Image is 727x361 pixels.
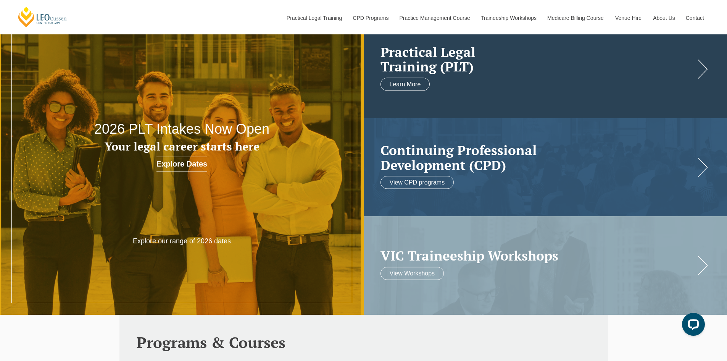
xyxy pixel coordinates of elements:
[380,176,454,189] a: View CPD programs
[380,78,430,91] a: Learn More
[475,2,542,34] a: Traineeship Workshops
[380,44,695,74] a: Practical LegalTraining (PLT)
[380,44,695,74] h2: Practical Legal Training (PLT)
[137,334,591,351] h2: Programs & Courses
[73,121,291,137] h2: 2026 PLT Intakes Now Open
[542,2,609,34] a: Medicare Billing Course
[73,140,291,153] h3: Your legal career starts here
[609,2,647,34] a: Venue Hire
[647,2,680,34] a: About Us
[109,237,255,246] p: Explore our range of 2026 dates
[380,248,695,263] a: VIC Traineeship Workshops
[380,267,444,280] a: View Workshops
[380,143,695,172] h2: Continuing Professional Development (CPD)
[380,143,695,172] a: Continuing ProfessionalDevelopment (CPD)
[676,310,708,342] iframe: LiveChat chat widget
[281,2,347,34] a: Practical Legal Training
[347,2,393,34] a: CPD Programs
[17,6,68,28] a: [PERSON_NAME] Centre for Law
[156,157,207,172] a: Explore Dates
[394,2,475,34] a: Practice Management Course
[680,2,710,34] a: Contact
